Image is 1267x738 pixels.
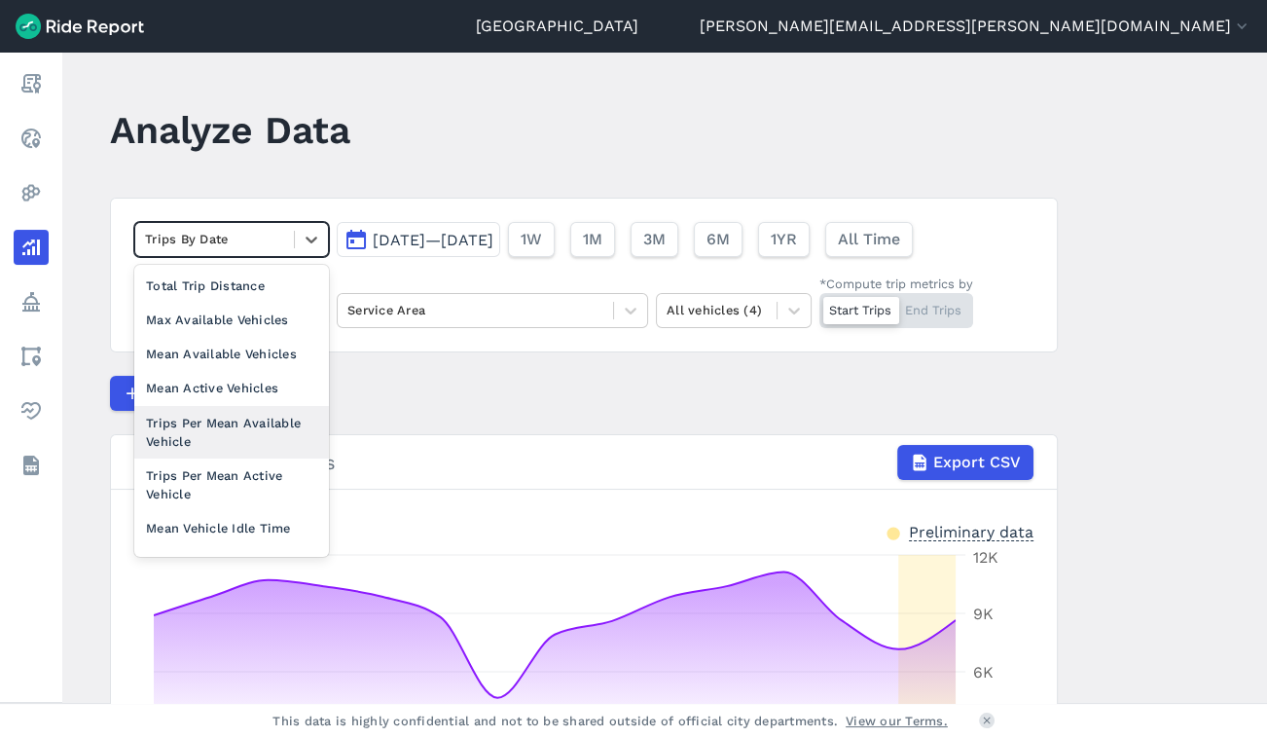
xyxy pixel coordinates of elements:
span: All Time [838,228,900,251]
div: *Compute trip metrics by [819,275,973,293]
button: 1W [508,222,555,257]
span: 3M [643,228,666,251]
tspan: 6K [973,663,994,682]
button: Export CSV [897,445,1033,480]
a: Analyze [14,230,49,265]
span: Export CSV [933,451,1021,474]
div: Total Trip Distance [134,269,329,303]
a: View our Terms. [846,712,948,730]
button: [DATE]—[DATE] [337,222,500,257]
a: Policy [14,284,49,319]
div: Mean Vehicle Idle Time [134,511,329,545]
div: Mean Available Vehicles [134,337,329,371]
button: Compare Metrics [110,376,289,411]
button: 3M [631,222,678,257]
a: Health [14,393,49,428]
button: [PERSON_NAME][EMAIL_ADDRESS][PERSON_NAME][DOMAIN_NAME] [700,15,1251,38]
img: Ride Report [16,14,144,39]
a: Report [14,66,49,101]
span: 1YR [771,228,797,251]
span: 6M [706,228,730,251]
button: All Time [825,222,913,257]
div: Trips Per Mean Active Vehicle [134,459,329,511]
div: Mean Active Vehicles [134,371,329,405]
div: Max Available Vehicles [134,303,329,337]
a: Heatmaps [14,175,49,210]
a: [GEOGRAPHIC_DATA] [476,15,638,38]
div: Trips Per Mean Available Vehicle [134,406,329,459]
a: Realtime [14,121,49,156]
tspan: 12K [973,548,998,567]
a: Areas [14,339,49,374]
span: [DATE]—[DATE] [373,231,493,249]
a: Datasets [14,448,49,483]
tspan: 9K [973,605,994,623]
button: 6M [694,222,742,257]
h1: Analyze Data [110,103,350,157]
span: 1W [521,228,542,251]
button: 1M [570,222,615,257]
span: 1M [583,228,602,251]
div: Preliminary data [909,521,1033,541]
div: Trips By Date | Starts [134,445,1033,480]
button: 1YR [758,222,810,257]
